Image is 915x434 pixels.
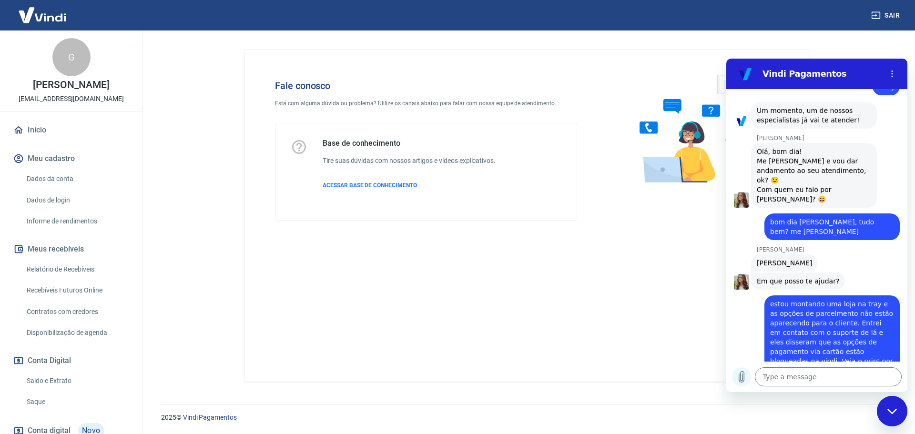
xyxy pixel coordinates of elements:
iframe: Button to launch messaging window, conversation in progress [877,396,907,426]
button: Sair [869,7,904,24]
img: Vindi [11,0,73,30]
a: Saldo e Extrato [23,371,131,391]
a: Informe de rendimentos [23,212,131,231]
span: ACESSAR BASE DE CONHECIMENTO [323,182,417,189]
div: G [52,38,91,76]
a: ACESSAR BASE DE CONHECIMENTO [323,181,496,190]
h5: Base de conhecimento [323,139,496,148]
a: Relatório de Recebíveis [23,260,131,279]
p: [EMAIL_ADDRESS][DOMAIN_NAME] [19,94,124,104]
h6: Tire suas dúvidas com nossos artigos e vídeos explicativos. [323,156,496,166]
button: Meus recebíveis [11,239,131,260]
a: Vindi Pagamentos [183,414,237,421]
p: 2025 © [161,413,892,423]
a: Recebíveis Futuros Online [23,281,131,300]
img: Fale conosco [620,65,765,192]
a: Dados da conta [23,169,131,189]
a: Saque [23,392,131,412]
iframe: Messaging window [726,59,907,392]
a: Dados de login [23,191,131,210]
h4: Fale conosco [275,80,577,91]
a: Início [11,120,131,141]
a: Disponibilização de agenda [23,323,131,343]
p: [PERSON_NAME] [33,80,109,90]
button: Meu cadastro [11,148,131,169]
p: Está com alguma dúvida ou problema? Utilize os canais abaixo para falar com nossa equipe de atend... [275,99,577,108]
button: Conta Digital [11,350,131,371]
a: Contratos com credores [23,302,131,322]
